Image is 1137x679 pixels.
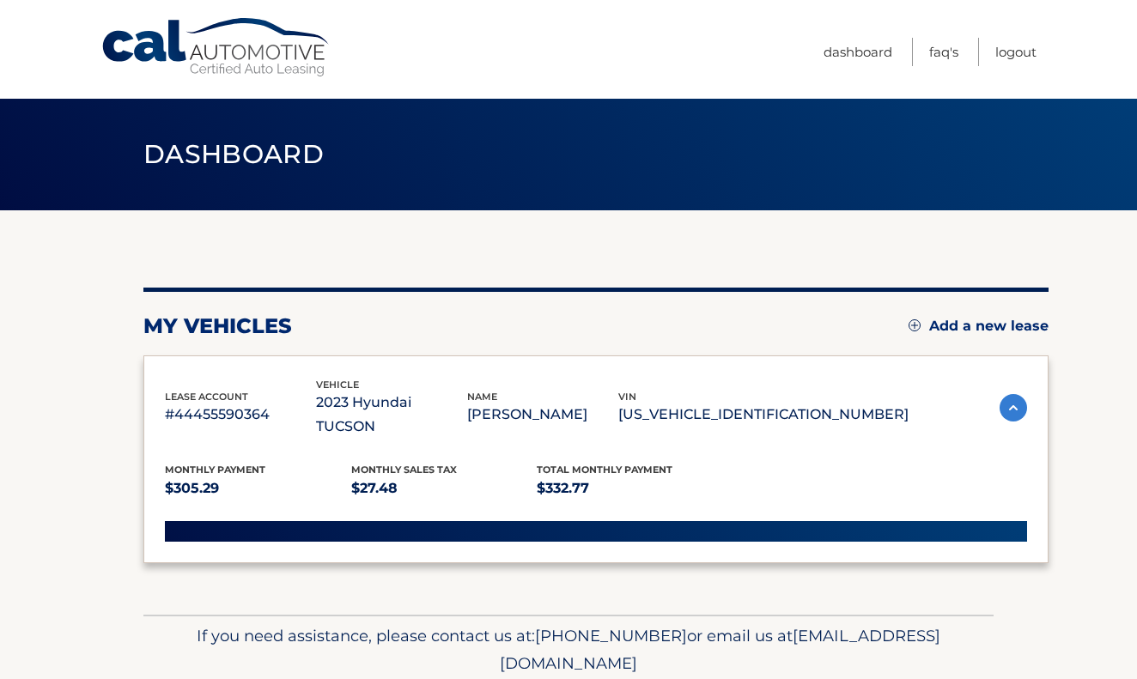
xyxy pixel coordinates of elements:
a: Cal Automotive [100,17,332,78]
span: [EMAIL_ADDRESS][DOMAIN_NAME] [500,626,940,673]
p: If you need assistance, please contact us at: or email us at [155,622,982,677]
span: Monthly Payment [165,464,265,476]
img: accordion-active.svg [1000,394,1027,421]
p: $332.77 [537,476,723,500]
p: $305.29 [165,476,351,500]
span: lease account [165,391,248,403]
span: name [467,391,497,403]
span: Total Monthly Payment [537,464,672,476]
p: #44455590364 [165,403,316,427]
span: Dashboard [143,138,324,170]
a: FAQ's [929,38,958,66]
a: Add a new lease [909,318,1049,335]
p: [US_VEHICLE_IDENTIFICATION_NUMBER] [618,403,909,427]
a: Dashboard [824,38,892,66]
img: add.svg [909,319,921,331]
span: vin [618,391,636,403]
a: Logout [995,38,1037,66]
p: 2023 Hyundai TUCSON [316,391,467,439]
h2: my vehicles [143,313,292,339]
p: [PERSON_NAME] [467,403,618,427]
span: vehicle [316,379,359,391]
a: set up autopay [876,542,1006,587]
span: [PHONE_NUMBER] [535,626,687,646]
p: $27.48 [351,476,538,500]
span: Monthly sales Tax [351,464,457,476]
